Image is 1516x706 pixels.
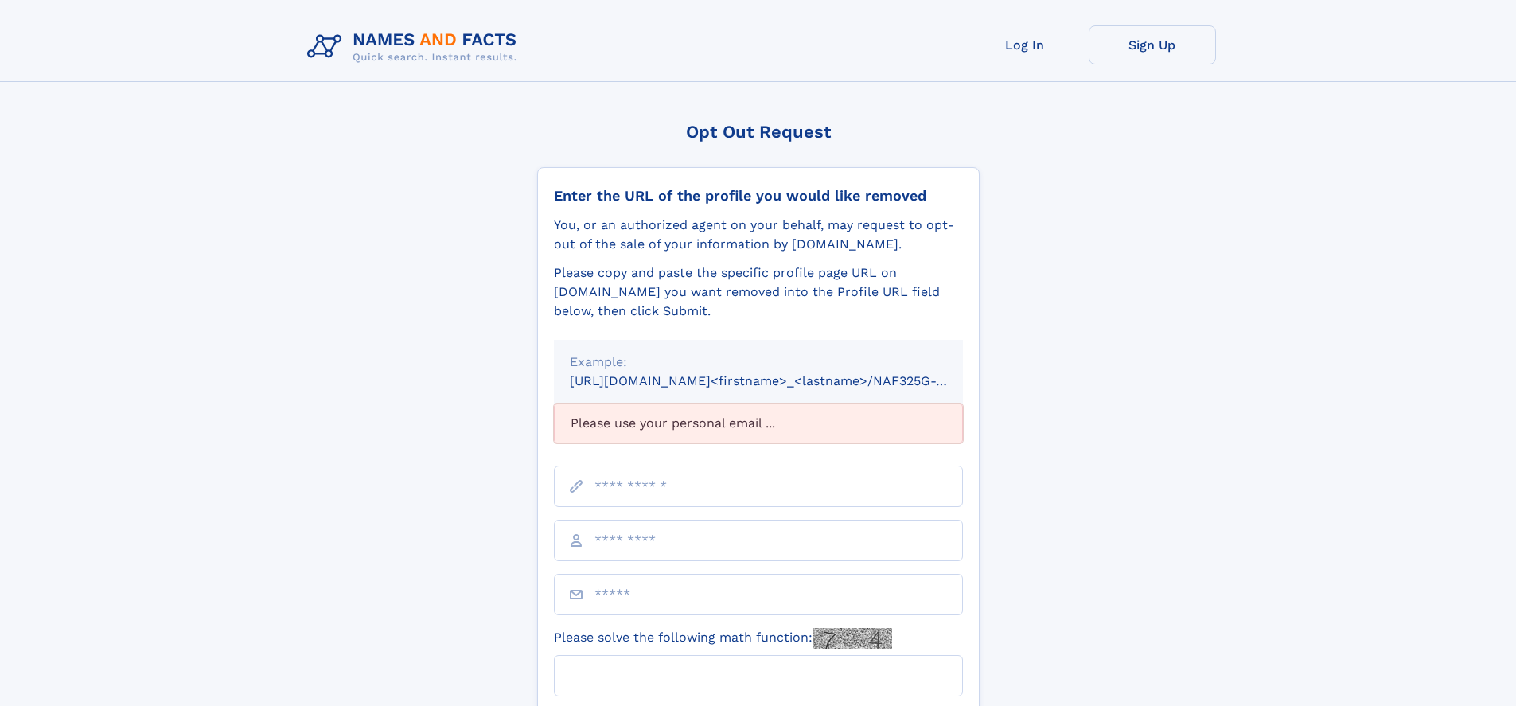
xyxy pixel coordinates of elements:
div: Enter the URL of the profile you would like removed [554,187,963,205]
div: Example: [570,353,947,372]
img: Logo Names and Facts [301,25,530,68]
a: Log In [961,25,1089,64]
small: [URL][DOMAIN_NAME]<firstname>_<lastname>/NAF325G-xxxxxxxx [570,373,993,388]
div: Please copy and paste the specific profile page URL on [DOMAIN_NAME] you want removed into the Pr... [554,263,963,321]
label: Please solve the following math function: [554,628,892,649]
div: You, or an authorized agent on your behalf, may request to opt-out of the sale of your informatio... [554,216,963,254]
div: Opt Out Request [537,122,980,142]
a: Sign Up [1089,25,1216,64]
div: Please use your personal email ... [554,404,963,443]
